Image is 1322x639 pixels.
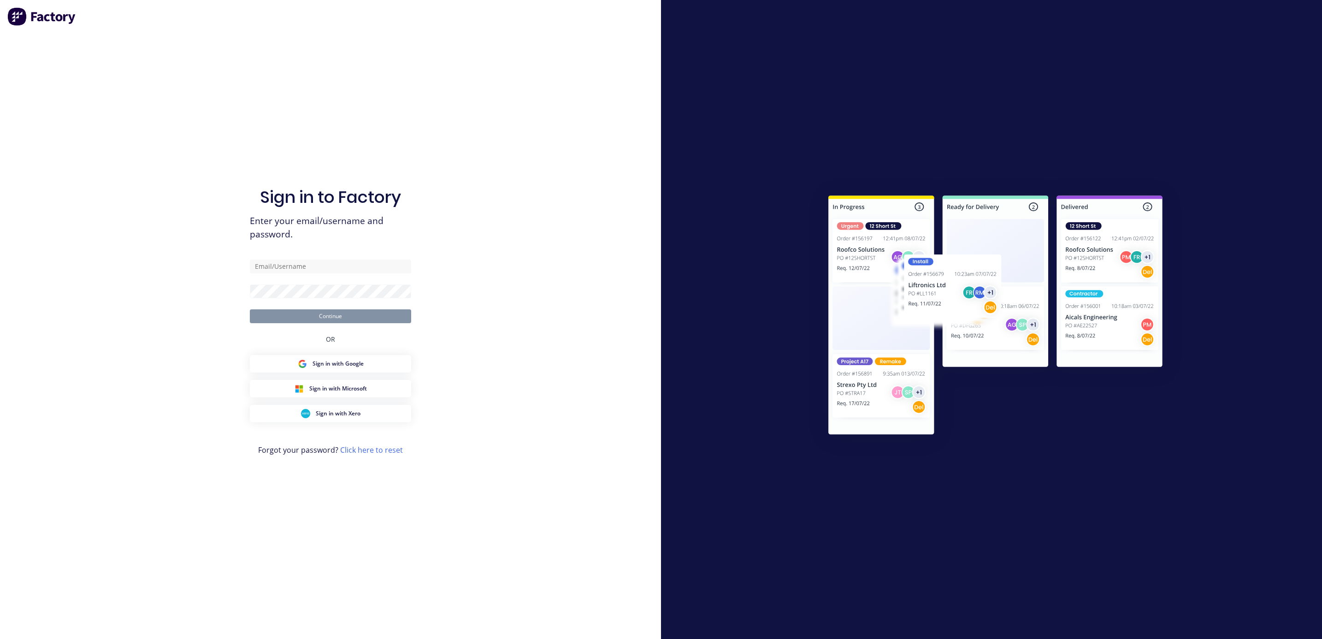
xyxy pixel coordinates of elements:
span: Enter your email/username and password. [250,214,411,241]
img: Sign in [808,177,1183,456]
img: Xero Sign in [301,409,310,418]
button: Google Sign inSign in with Google [250,355,411,373]
img: Google Sign in [298,359,307,368]
span: Sign in with Google [313,360,364,368]
span: Sign in with Microsoft [309,385,367,393]
span: Forgot your password? [258,444,403,456]
div: OR [326,323,335,355]
h1: Sign in to Factory [260,187,401,207]
button: Continue [250,309,411,323]
button: Xero Sign inSign in with Xero [250,405,411,422]
input: Email/Username [250,260,411,273]
img: Factory [7,7,77,26]
a: Click here to reset [340,445,403,455]
span: Sign in with Xero [316,409,360,418]
img: Microsoft Sign in [295,384,304,393]
button: Microsoft Sign inSign in with Microsoft [250,380,411,397]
